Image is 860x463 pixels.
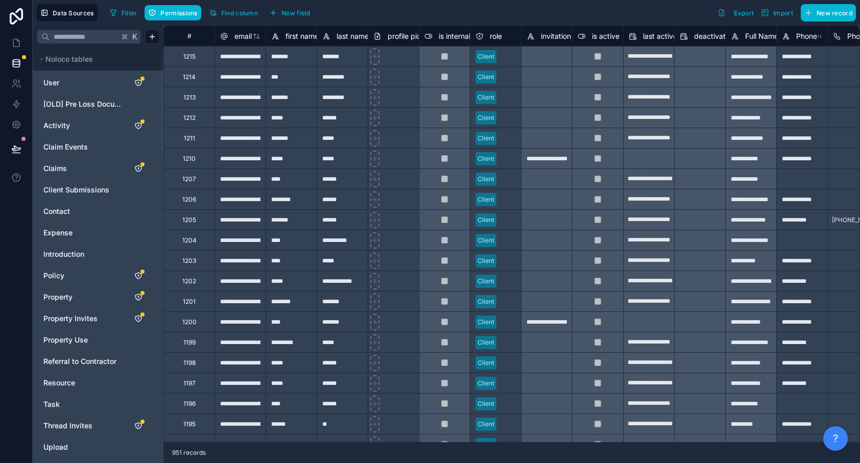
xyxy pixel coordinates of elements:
[477,113,494,123] div: Client
[39,396,157,412] div: Task
[183,338,196,347] div: 1199
[39,225,157,241] div: Expense
[131,33,138,40] span: K
[337,31,369,41] span: last name
[234,31,252,41] span: email
[490,31,502,41] span: role
[43,99,122,109] span: [OLD] Pre Loss Documentation
[281,9,310,17] span: New field
[388,31,434,41] span: profile picture
[182,318,197,326] div: 1200
[43,78,122,88] a: User
[43,335,122,345] a: Property Use
[43,249,122,259] a: Introduction
[477,338,494,347] div: Client
[182,236,197,245] div: 1204
[183,379,196,387] div: 1197
[182,257,196,265] div: 1203
[43,271,64,281] span: Policy
[43,356,116,367] span: Referral to Contractor
[477,379,494,388] div: Client
[39,375,157,391] div: Resource
[37,4,98,21] button: Data Sources
[694,31,743,41] span: deactivated at
[43,78,59,88] span: User
[43,421,92,431] span: Thread Invites
[477,175,494,184] div: Client
[757,4,797,21] button: Import
[43,271,122,281] a: Policy
[43,228,122,238] a: Expense
[145,5,205,20] a: Permissions
[823,426,848,451] button: ?
[39,203,157,220] div: Contact
[183,298,196,306] div: 1201
[773,9,793,17] span: Import
[39,96,157,112] div: [OLD] Pre Loss Documentation
[477,93,494,102] div: Client
[53,9,94,17] span: Data Sources
[221,9,258,17] span: Find column
[43,120,70,131] span: Activity
[477,420,494,429] div: Client
[43,442,122,452] a: Upload
[43,142,88,152] span: Claim Events
[477,215,494,225] div: Client
[477,297,494,306] div: Client
[43,378,122,388] a: Resource
[541,31,592,41] span: invitation token
[43,206,122,216] a: Contact
[183,441,196,449] div: 1194
[43,399,122,409] a: Task
[182,196,196,204] div: 1206
[477,358,494,368] div: Client
[439,31,470,41] span: is internal
[745,31,778,41] span: Full Name
[477,154,494,163] div: Client
[160,9,197,17] span: Permissions
[477,440,494,449] div: Client
[183,359,196,367] div: 1198
[39,246,157,262] div: Introduction
[801,4,856,21] button: New record
[205,5,261,20] button: Find column
[817,9,852,17] span: New record
[183,73,196,81] div: 1214
[734,9,754,17] span: Export
[39,139,157,155] div: Claim Events
[477,72,494,82] div: Client
[796,31,817,41] span: Phone
[183,155,196,163] div: 1210
[714,4,757,21] button: Export
[39,182,157,198] div: Client Submissions
[477,399,494,408] div: Client
[43,421,122,431] a: Thread Invites
[39,310,157,327] div: Property Invites
[43,163,67,174] span: Claims
[183,420,196,428] div: 1195
[183,93,196,102] div: 1213
[183,114,196,122] div: 1212
[592,31,619,41] span: is active
[477,52,494,61] div: Client
[183,53,196,61] div: 1215
[39,353,157,370] div: Referral to Contractor
[477,277,494,286] div: Client
[477,318,494,327] div: Client
[172,32,207,40] div: #
[43,399,60,409] span: Task
[43,249,84,259] span: Introduction
[285,31,319,41] span: first name
[39,160,157,177] div: Claims
[172,449,206,457] span: 951 records
[477,236,494,245] div: Client
[43,292,122,302] a: Property
[43,442,68,452] span: Upload
[183,400,196,408] div: 1196
[797,4,856,21] a: New record
[43,378,75,388] span: Resource
[43,228,73,238] span: Expense
[43,142,122,152] a: Claim Events
[43,313,98,324] span: Property Invites
[43,120,122,131] a: Activity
